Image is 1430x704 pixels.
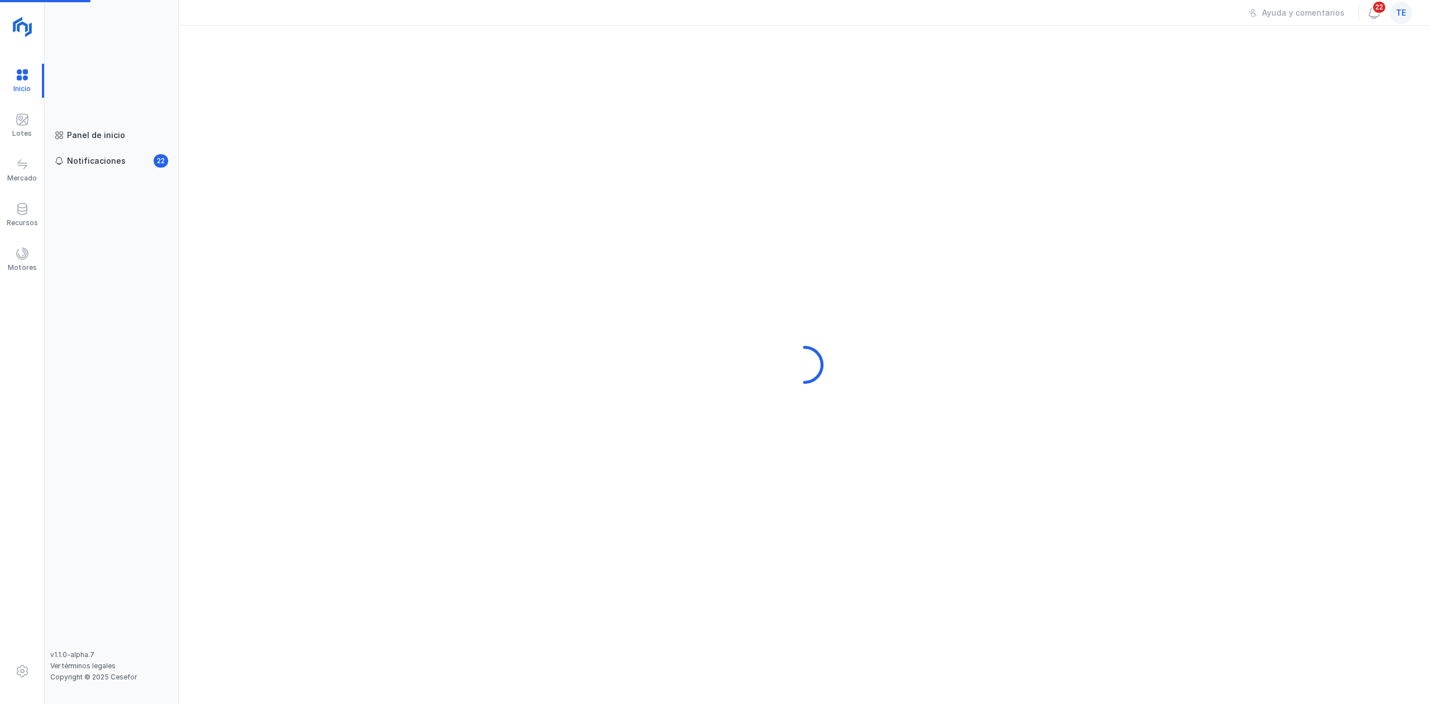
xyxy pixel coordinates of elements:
[1372,1,1386,14] span: 22
[1262,7,1345,18] div: Ayuda y comentarios
[7,218,38,227] div: Recursos
[12,129,32,138] div: Lotes
[50,650,173,659] div: v1.1.0-alpha.7
[8,263,37,272] div: Motores
[67,130,125,141] div: Panel de inicio
[50,151,173,171] a: Notificaciones22
[1396,7,1406,18] span: te
[50,673,173,682] div: Copyright © 2025 Cesefor
[50,125,173,145] a: Panel de inicio
[67,155,126,167] div: Notificaciones
[154,154,168,168] span: 22
[8,13,36,41] img: logoRight.svg
[1241,3,1352,22] button: Ayuda y comentarios
[7,174,37,183] div: Mercado
[50,662,116,670] a: Ver términos legales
